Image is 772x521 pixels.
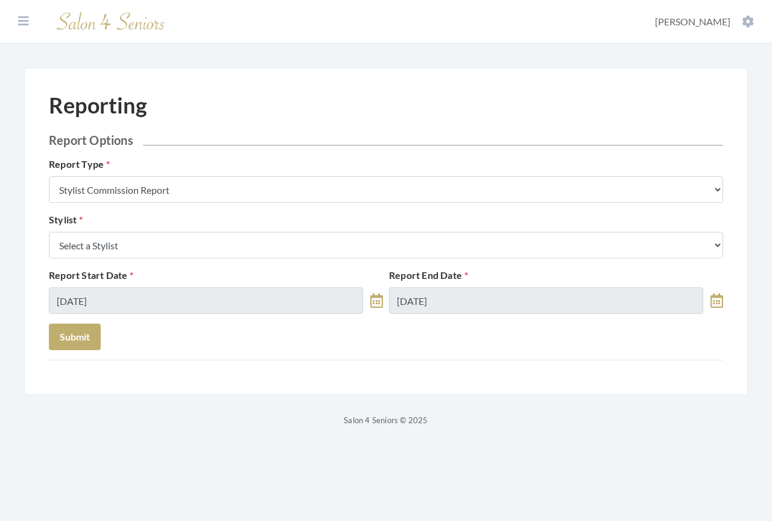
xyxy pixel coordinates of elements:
label: Report Type [49,157,110,171]
a: toggle [710,287,723,314]
p: Salon 4 Seniors © 2025 [24,413,748,427]
button: Submit [49,324,101,350]
button: [PERSON_NAME] [651,15,758,28]
h1: Reporting [49,92,147,118]
a: toggle [370,287,383,314]
label: Report End Date [389,268,468,283]
img: Salon 4 Seniors [51,7,171,36]
label: Report Start Date [49,268,134,283]
label: Stylist [49,213,83,227]
input: Select Date [389,287,703,314]
h2: Report Options [49,133,723,147]
span: [PERSON_NAME] [655,16,730,27]
input: Select Date [49,287,363,314]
